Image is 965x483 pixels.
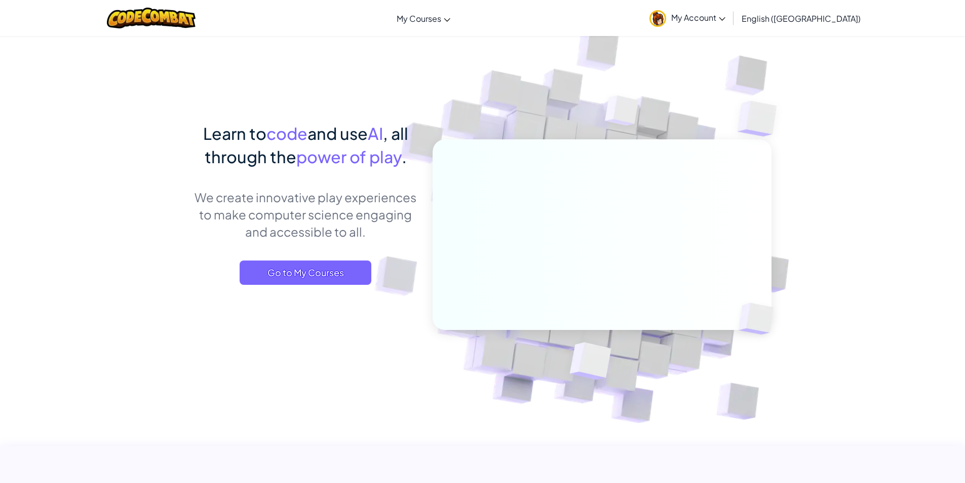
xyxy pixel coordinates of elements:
[649,10,666,27] img: avatar
[717,76,805,162] img: Overlap cubes
[721,282,797,356] img: Overlap cubes
[240,261,371,285] a: Go to My Courses
[671,12,725,23] span: My Account
[742,13,861,24] span: English ([GEOGRAPHIC_DATA])
[368,123,383,143] span: AI
[203,123,266,143] span: Learn to
[307,123,368,143] span: and use
[194,189,417,240] p: We create innovative play experiences to make computer science engaging and accessible to all.
[402,146,407,167] span: .
[392,5,455,32] a: My Courses
[586,76,659,151] img: Overlap cubes
[107,8,196,28] img: CodeCombat logo
[266,123,307,143] span: code
[737,5,866,32] a: English ([GEOGRAPHIC_DATA])
[296,146,402,167] span: power of play
[545,321,635,405] img: Overlap cubes
[397,13,441,24] span: My Courses
[644,2,730,34] a: My Account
